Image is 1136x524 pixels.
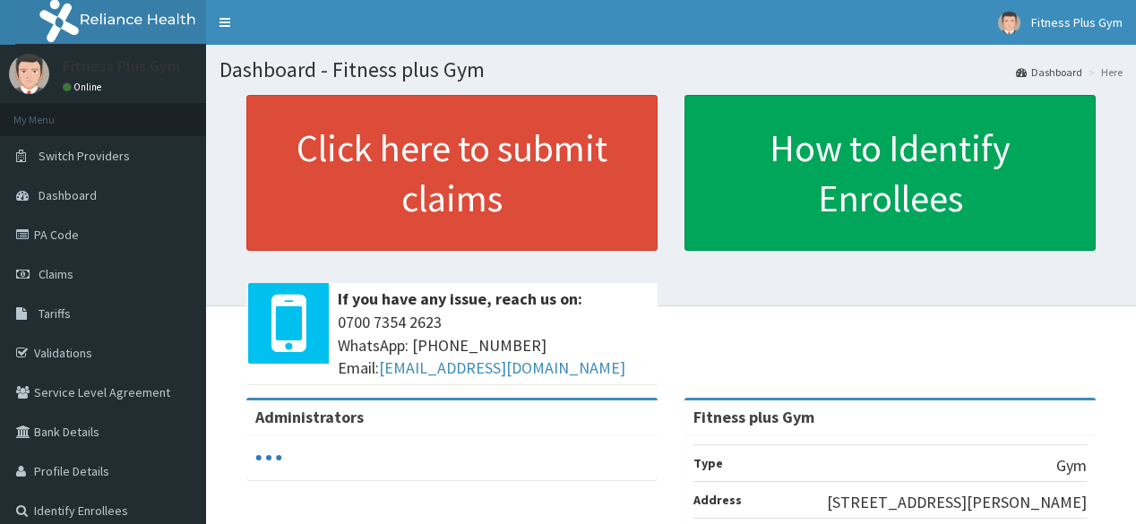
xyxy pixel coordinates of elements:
span: Dashboard [39,187,97,203]
p: [STREET_ADDRESS][PERSON_NAME] [827,491,1087,514]
img: User Image [998,12,1020,34]
a: Online [63,81,106,93]
a: How to Identify Enrollees [684,95,1096,251]
span: Fitness Plus Gym [1031,14,1123,30]
span: Claims [39,266,73,282]
b: Administrators [255,407,364,427]
li: Here [1084,64,1123,80]
svg: audio-loading [255,444,282,471]
h1: Dashboard - Fitness plus Gym [219,58,1123,82]
span: Switch Providers [39,148,130,164]
strong: Fitness plus Gym [693,407,814,427]
span: 0700 7354 2623 WhatsApp: [PHONE_NUMBER] Email: [338,311,649,380]
p: Fitness Plus Gym [63,58,180,74]
a: Dashboard [1016,64,1082,80]
b: If you have any issue, reach us on: [338,288,582,309]
p: Gym [1056,454,1087,477]
a: Click here to submit claims [246,95,658,251]
a: [EMAIL_ADDRESS][DOMAIN_NAME] [379,357,625,378]
img: User Image [9,54,49,94]
b: Type [693,455,723,471]
b: Address [693,492,742,508]
span: Tariffs [39,305,71,322]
